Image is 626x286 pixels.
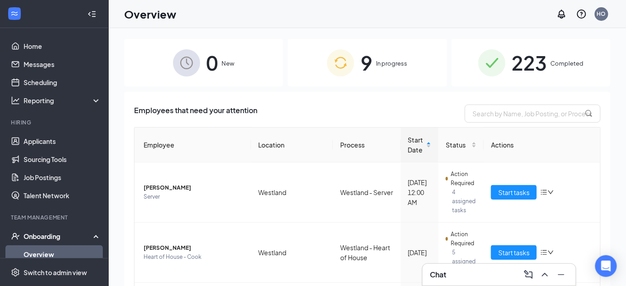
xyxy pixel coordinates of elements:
[11,96,20,105] svg: Analysis
[251,162,333,223] td: Westland
[144,192,244,201] span: Server
[376,59,407,68] span: In progress
[452,188,477,215] span: 4 assigned tasks
[451,170,477,188] span: Action Required
[11,214,99,221] div: Team Management
[24,186,101,205] a: Talent Network
[446,140,470,150] span: Status
[491,185,537,200] button: Start tasks
[333,223,401,283] td: Westland - Heart of House
[24,73,101,91] a: Scheduling
[24,37,101,55] a: Home
[87,10,96,19] svg: Collapse
[144,183,244,192] span: [PERSON_NAME]
[597,10,606,18] div: HO
[408,135,424,155] span: Start Date
[512,47,547,78] span: 223
[124,6,176,22] h1: Overview
[540,249,548,256] span: bars
[24,96,101,105] div: Reporting
[207,47,218,78] span: 0
[595,255,617,277] div: Open Intercom Messenger
[540,189,548,196] span: bars
[548,189,554,195] span: down
[251,223,333,283] td: Westland
[538,267,552,282] button: ChevronUp
[11,268,20,277] svg: Settings
[554,267,568,282] button: Minimize
[465,105,601,123] input: Search by Name, Job Posting, or Process
[539,269,550,280] svg: ChevronUp
[484,128,600,162] th: Actions
[134,105,257,123] span: Employees that need your attention
[556,9,567,19] svg: Notifications
[333,162,401,223] td: Westland - Server
[10,9,19,18] svg: WorkstreamLogo
[451,230,477,248] span: Action Required
[452,248,477,275] span: 5 assigned tasks
[491,245,537,260] button: Start tasks
[251,128,333,162] th: Location
[361,47,372,78] span: 9
[24,55,101,73] a: Messages
[498,187,530,197] span: Start tasks
[333,128,401,162] th: Process
[551,59,584,68] span: Completed
[144,243,244,253] span: [PERSON_NAME]
[408,177,431,207] div: [DATE] 12:00 AM
[24,168,101,186] a: Job Postings
[24,245,101,263] a: Overview
[521,267,536,282] button: ComposeMessage
[438,128,484,162] th: Status
[11,232,20,241] svg: UserCheck
[576,9,587,19] svg: QuestionInfo
[430,270,446,280] h3: Chat
[24,268,87,277] div: Switch to admin view
[523,269,534,280] svg: ComposeMessage
[11,119,99,126] div: Hiring
[144,253,244,262] span: Heart of House - Cook
[408,248,431,257] div: [DATE]
[24,132,101,150] a: Applicants
[24,150,101,168] a: Sourcing Tools
[135,128,251,162] th: Employee
[498,248,530,257] span: Start tasks
[24,232,93,241] div: Onboarding
[222,59,235,68] span: New
[556,269,567,280] svg: Minimize
[548,249,554,256] span: down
